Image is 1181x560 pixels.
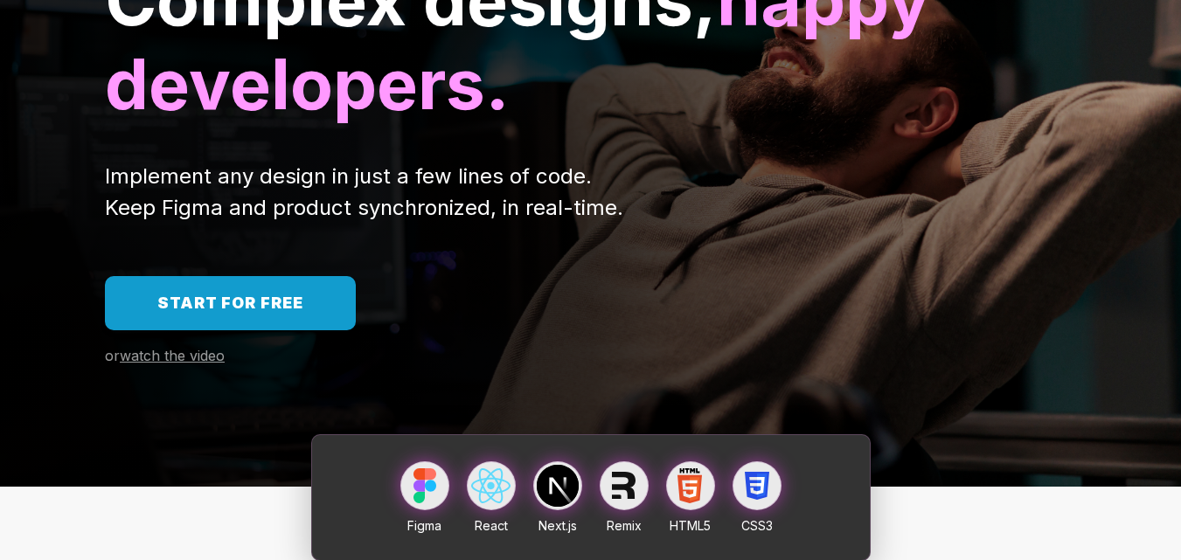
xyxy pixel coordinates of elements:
[105,347,120,364] span: or
[607,518,642,533] span: Remix
[670,518,711,533] span: HTML5
[538,518,577,533] span: Next.js
[741,518,773,533] span: CSS3
[105,163,623,220] span: Implement any design in just a few lines of code. Keep Figma and product synchronized, in real-time.
[105,348,225,364] a: orwatch the video
[105,276,356,330] a: Start for free
[120,347,225,364] span: watch the video
[157,294,303,312] span: Start for free
[407,518,441,533] span: Figma
[475,518,508,533] span: React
